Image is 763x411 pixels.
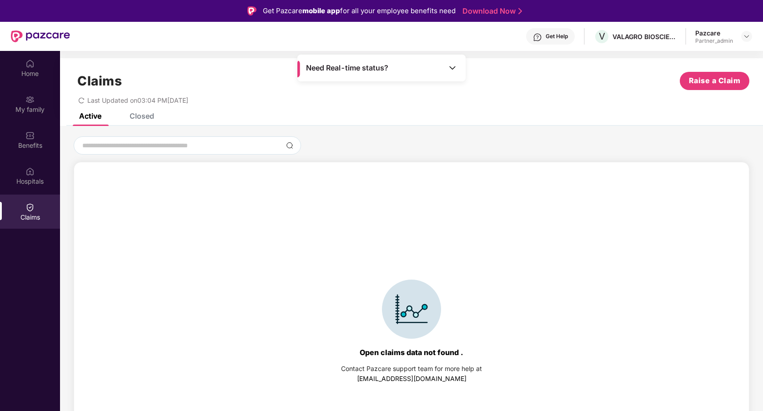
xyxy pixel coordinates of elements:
strong: mobile app [302,6,340,15]
img: svg+xml;base64,PHN2ZyBpZD0iSGVscC0zMngzMiIgeG1sbnM9Imh0dHA6Ly93d3cudzMub3JnLzIwMDAvc3ZnIiB3aWR0aD... [533,33,542,42]
img: Stroke [518,6,522,16]
a: Download Now [462,6,519,16]
h1: Claims [77,73,122,89]
div: Pazcare [695,29,733,37]
img: svg+xml;base64,PHN2ZyBpZD0iSG9zcGl0YWxzIiB4bWxucz0iaHR0cDovL3d3dy53My5vcmcvMjAwMC9zdmciIHdpZHRoPS... [25,167,35,176]
a: [EMAIL_ADDRESS][DOMAIN_NAME] [357,375,467,382]
img: svg+xml;base64,PHN2ZyBpZD0iSWNvbl9DbGFpbSIgZGF0YS1uYW1lPSJJY29uIENsYWltIiB4bWxucz0iaHR0cDovL3d3dy... [382,280,441,339]
span: Need Real-time status? [306,63,388,73]
div: Closed [130,111,154,120]
img: svg+xml;base64,PHN2ZyB3aWR0aD0iMjAiIGhlaWdodD0iMjAiIHZpZXdCb3g9IjAgMCAyMCAyMCIgZmlsbD0ibm9uZSIgeG... [25,95,35,104]
img: svg+xml;base64,PHN2ZyBpZD0iQ2xhaW0iIHhtbG5zPSJodHRwOi8vd3d3LnczLm9yZy8yMDAwL3N2ZyIgd2lkdGg9IjIwIi... [25,203,35,212]
div: Contact Pazcare support team for more help at [341,364,482,374]
img: svg+xml;base64,PHN2ZyBpZD0iU2VhcmNoLTMyeDMyIiB4bWxucz0iaHR0cDovL3d3dy53My5vcmcvMjAwMC9zdmciIHdpZH... [286,142,293,149]
div: Get Help [546,33,568,40]
span: Last Updated on 03:04 PM[DATE] [87,96,188,104]
div: Active [79,111,101,120]
img: Toggle Icon [448,63,457,72]
div: Open claims data not found . [360,348,463,357]
div: Partner_admin [695,37,733,45]
img: svg+xml;base64,PHN2ZyBpZD0iSG9tZSIgeG1sbnM9Imh0dHA6Ly93d3cudzMub3JnLzIwMDAvc3ZnIiB3aWR0aD0iMjAiIG... [25,59,35,68]
img: svg+xml;base64,PHN2ZyBpZD0iRHJvcGRvd24tMzJ4MzIiIHhtbG5zPSJodHRwOi8vd3d3LnczLm9yZy8yMDAwL3N2ZyIgd2... [743,33,750,40]
span: Raise a Claim [689,75,741,86]
img: New Pazcare Logo [11,30,70,42]
span: redo [78,96,85,104]
div: VALAGRO BIOSCIENCES [612,32,676,41]
img: Logo [247,6,256,15]
button: Raise a Claim [680,72,749,90]
div: Get Pazcare for all your employee benefits need [263,5,456,16]
img: svg+xml;base64,PHN2ZyBpZD0iQmVuZWZpdHMiIHhtbG5zPSJodHRwOi8vd3d3LnczLm9yZy8yMDAwL3N2ZyIgd2lkdGg9Ij... [25,131,35,140]
span: V [599,31,605,42]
